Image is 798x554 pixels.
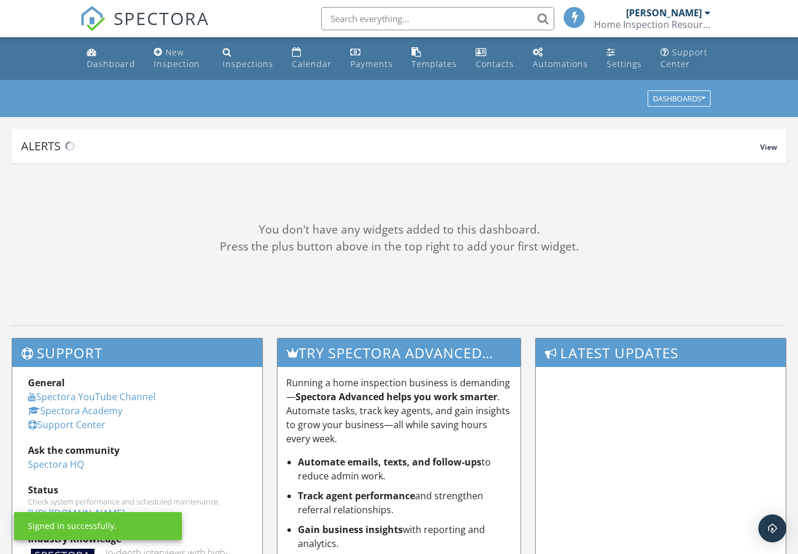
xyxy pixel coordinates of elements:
a: Support Center [28,418,106,431]
div: Inspections [223,58,273,69]
a: Support Center [656,42,716,75]
a: Dashboard [82,42,140,75]
li: and strengthen referral relationships. [298,489,512,517]
div: Open Intercom Messenger [758,514,786,542]
a: Settings [602,42,646,75]
li: with reporting and analytics. [298,523,512,551]
div: Dashboards [653,95,705,103]
h3: Latest Updates [536,338,786,367]
div: [PERSON_NAME] [626,7,702,19]
div: Settings [607,58,642,69]
div: Check system performance and scheduled maintenance. [28,497,247,506]
span: SPECTORA [114,6,209,30]
div: Payments [350,58,393,69]
input: Search everything... [321,7,554,30]
a: [URL][DOMAIN_NAME] [28,507,125,520]
a: New Inspection [149,42,209,75]
a: SPECTORA [80,16,209,40]
div: Status [28,483,247,497]
div: Contacts [476,58,514,69]
div: Support Center [660,47,708,69]
div: Signed in successfully. [28,520,117,532]
div: New Inspection [154,47,200,69]
div: Automations [533,58,588,69]
li: to reduce admin work. [298,455,512,483]
div: You don't have any widgets added to this dashboard. [12,221,786,238]
span: View [760,142,777,152]
div: Home Inspection Resource [594,19,711,30]
a: Contacts [471,42,519,75]
h3: Try spectora advanced [DATE] [277,338,521,367]
a: Spectora HQ [28,458,84,471]
strong: General [28,376,65,389]
a: Spectora YouTube Channel [28,390,156,403]
div: Calendar [292,58,332,69]
strong: Track agent performance [298,489,415,502]
div: Ask the community [28,443,247,457]
div: Alerts [21,138,760,154]
a: Spectora Academy [28,404,122,417]
a: Templates [407,42,462,75]
strong: Automate emails, texts, and follow-ups [298,456,481,468]
div: Press the plus button above in the top right to add your first widget. [12,238,786,255]
a: Calendar [287,42,336,75]
a: Automations (Basic) [528,42,593,75]
div: Templates [412,58,457,69]
strong: Gain business insights [298,523,403,536]
a: Payments [346,42,398,75]
button: Dashboards [648,91,711,107]
h3: Support [12,338,262,367]
div: Dashboard [87,58,135,69]
img: The Best Home Inspection Software - Spectora [80,6,106,31]
a: Inspections [218,42,278,75]
p: Running a home inspection business is demanding— . Automate tasks, track key agents, and gain ins... [286,376,512,446]
strong: Spectora Advanced helps you work smarter [296,390,497,403]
